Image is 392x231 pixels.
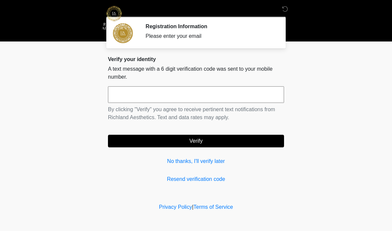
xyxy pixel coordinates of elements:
[193,204,233,210] a: Terms of Service
[108,135,284,147] button: Verify
[108,157,284,165] a: No thanks, I'll verify later
[108,56,284,62] h2: Verify your identity
[159,204,192,210] a: Privacy Policy
[108,175,284,183] a: Resend verification code
[146,32,274,40] div: Please enter your email
[192,204,193,210] a: |
[108,106,284,121] p: By clicking "Verify" you agree to receive pertinent text notifications from Richland Aesthetics. ...
[101,5,127,31] img: Richland Aesthetics Logo
[108,65,284,81] p: A text message with a 6 digit verification code was sent to your mobile number.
